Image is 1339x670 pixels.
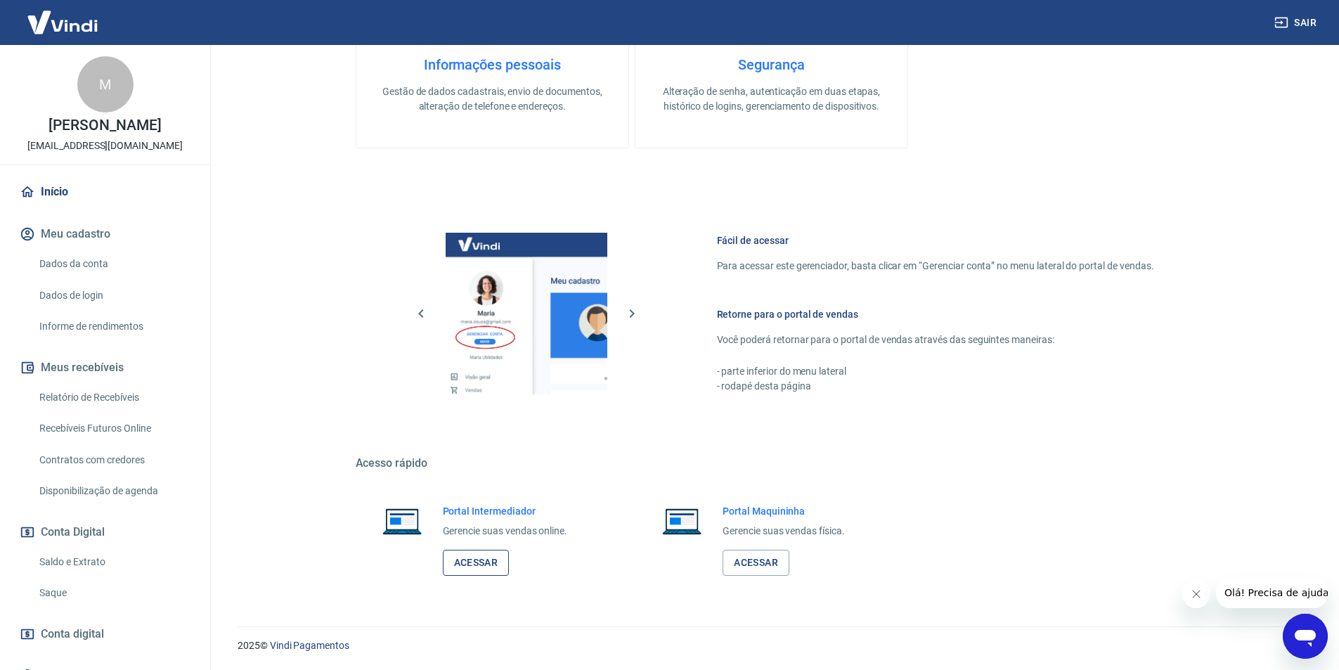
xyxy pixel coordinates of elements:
a: Dados de login [34,281,193,310]
button: Sair [1272,10,1322,36]
a: Recebíveis Futuros Online [34,414,193,443]
p: [PERSON_NAME] [48,118,161,133]
a: Relatório de Recebíveis [34,383,193,412]
p: 2025 © [238,638,1305,653]
a: Dados da conta [34,250,193,278]
span: Olá! Precisa de ajuda? [8,10,118,21]
p: - parte inferior do menu lateral [717,364,1154,379]
p: - rodapé desta página [717,379,1154,394]
span: Conta digital [41,624,104,644]
a: Conta digital [17,619,193,650]
a: Início [17,176,193,207]
button: Meus recebíveis [17,352,193,383]
p: Gestão de dados cadastrais, envio de documentos, alteração de telefone e endereços. [379,84,606,114]
div: M [77,56,134,112]
a: Acessar [443,550,510,576]
iframe: Botão para abrir a janela de mensagens [1283,614,1328,659]
img: Imagem da dashboard mostrando o botão de gerenciar conta na sidebar no lado esquerdo [446,233,607,394]
h4: Segurança [658,56,885,73]
img: Imagem de um notebook aberto [373,504,432,538]
img: Imagem de um notebook aberto [652,504,711,538]
a: Vindi Pagamentos [270,640,349,651]
iframe: Fechar mensagem [1182,580,1210,608]
a: Saldo e Extrato [34,548,193,576]
p: Alteração de senha, autenticação em duas etapas, histórico de logins, gerenciamento de dispositivos. [658,84,885,114]
h6: Fácil de acessar [717,233,1154,247]
a: Acessar [723,550,789,576]
h5: Acesso rápido [356,456,1188,470]
a: Informe de rendimentos [34,312,193,341]
h6: Portal Maquininha [723,504,845,518]
p: Para acessar este gerenciador, basta clicar em “Gerenciar conta” no menu lateral do portal de ven... [717,259,1154,273]
button: Conta Digital [17,517,193,548]
p: [EMAIL_ADDRESS][DOMAIN_NAME] [27,138,183,153]
p: Gerencie suas vendas online. [443,524,568,539]
iframe: Mensagem da empresa [1216,577,1328,608]
a: Saque [34,579,193,607]
p: Gerencie suas vendas física. [723,524,845,539]
h6: Portal Intermediador [443,504,568,518]
h4: Informações pessoais [379,56,606,73]
button: Meu cadastro [17,219,193,250]
a: Contratos com credores [34,446,193,475]
p: Você poderá retornar para o portal de vendas através das seguintes maneiras: [717,333,1154,347]
a: Disponibilização de agenda [34,477,193,505]
h6: Retorne para o portal de vendas [717,307,1154,321]
img: Vindi [17,1,108,44]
